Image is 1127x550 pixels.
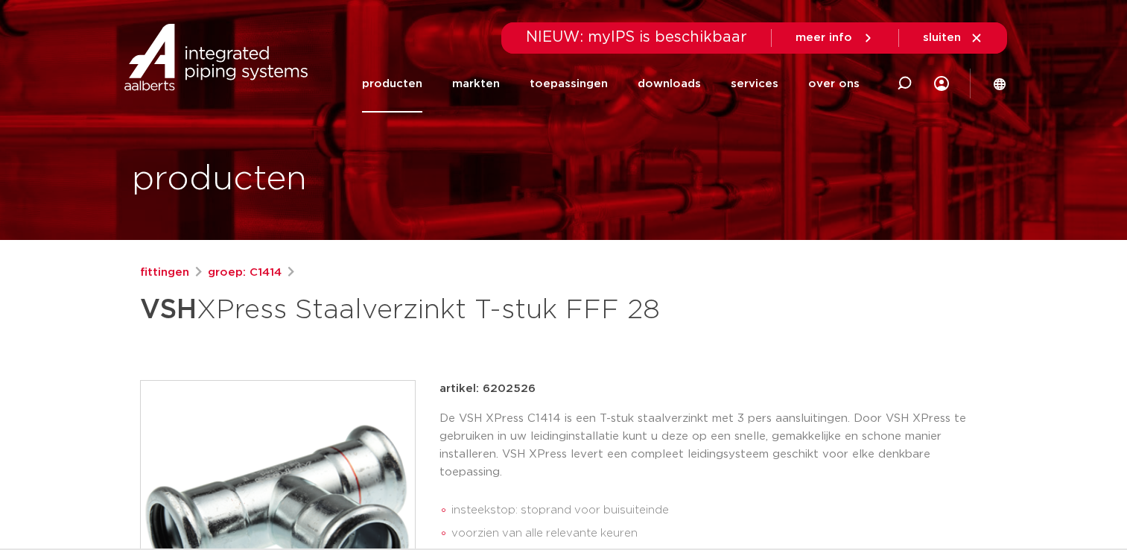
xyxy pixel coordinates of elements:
a: markten [452,55,500,113]
h1: XPress Staalverzinkt T-stuk FFF 28 [140,288,699,332]
a: producten [362,55,422,113]
p: artikel: 6202526 [439,380,536,398]
span: sluiten [923,32,961,43]
a: toepassingen [530,55,608,113]
li: insteekstop: stoprand voor buisuiteinde [451,499,988,522]
a: downloads [638,55,701,113]
h1: producten [132,156,307,203]
a: fittingen [140,264,189,282]
strong: VSH [140,297,197,323]
p: De VSH XPress C1414 is een T-stuk staalverzinkt met 3 pers aansluitingen. Door VSH XPress te gebr... [439,410,988,481]
span: meer info [796,32,852,43]
a: groep: C1414 [208,264,282,282]
a: sluiten [923,31,983,45]
nav: Menu [362,55,860,113]
a: over ons [808,55,860,113]
a: services [731,55,778,113]
a: meer info [796,31,874,45]
li: voorzien van alle relevante keuren [451,522,988,546]
span: NIEUW: myIPS is beschikbaar [526,30,747,45]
